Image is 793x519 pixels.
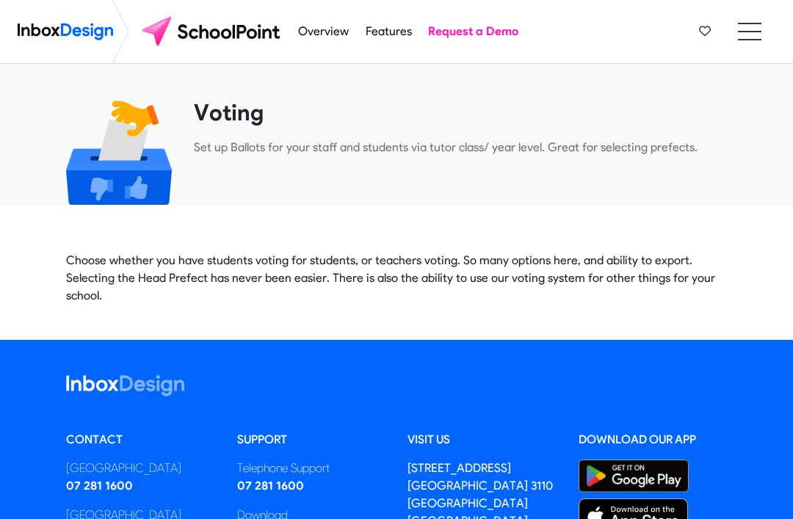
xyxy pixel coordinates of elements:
[194,139,727,156] p: Set up Ballots for your staff and students via tutor class/ year level. Great for selecting prefe...
[66,99,172,205] img: 2022_01_17_icon_voting.svg
[579,432,728,448] h5: Download our App
[66,479,133,493] a: 07 281 1600
[237,479,304,493] a: 07 281 1600
[66,432,215,448] h5: Contact
[237,460,386,477] div: Telephone Support
[66,252,727,305] p: Choose whether you have students voting for students, or teachers voting. So many options here, a...
[408,432,557,448] h5: Visit us
[424,17,523,46] a: Request a Demo
[579,460,689,493] img: Google Play Store
[294,17,353,46] a: Overview
[66,460,215,477] div: [GEOGRAPHIC_DATA]
[237,432,386,448] h5: Support
[361,17,416,46] a: Features
[135,14,290,49] img: schoolpoint logo
[194,99,727,127] heading: Voting
[66,375,184,396] img: logo_inboxdesign_white.svg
